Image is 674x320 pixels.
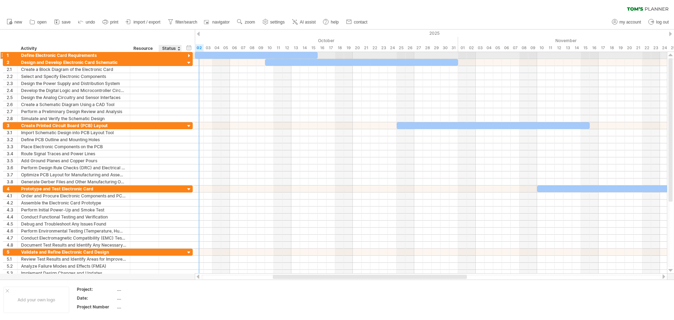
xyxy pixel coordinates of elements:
span: AI assist [300,20,316,25]
div: Add your own logo [4,287,69,313]
div: Friday, 14 November 2025 [572,44,581,52]
a: navigator [203,18,232,27]
div: 2.4 [7,87,17,94]
div: Sunday, 2 November 2025 [467,44,476,52]
div: Design the Power Supply and Distribution System [21,80,126,87]
div: 4.4 [7,214,17,220]
div: Review Test Results and Identify Areas for Improvement [21,256,126,262]
div: Monday, 3 November 2025 [476,44,484,52]
div: Friday, 10 October 2025 [265,44,274,52]
div: Perform Design Rule Checks (DRC) and Electrical Rule Checks (ERC) [21,164,126,171]
div: Thursday, 16 October 2025 [318,44,326,52]
div: Wednesday, 15 October 2025 [309,44,318,52]
div: Saturday, 8 November 2025 [520,44,528,52]
div: Perform Initial Power-Up and Smoke Test [21,207,126,213]
div: 3 [7,122,17,129]
div: Saturday, 25 October 2025 [397,44,405,52]
div: .... [117,295,176,301]
div: Sunday, 16 November 2025 [590,44,599,52]
div: Resource [133,45,155,52]
div: 4.3 [7,207,17,213]
div: Friday, 24 October 2025 [388,44,397,52]
div: 5.2 [7,263,17,269]
span: import / export [133,20,160,25]
div: 3.8 [7,178,17,185]
div: Saturday, 1 November 2025 [458,44,467,52]
div: Saturday, 22 November 2025 [642,44,651,52]
div: 4 [7,185,17,192]
span: new [14,20,22,25]
div: Implement Design Changes and Updates [21,270,126,276]
div: Conduct Functional Testing and Verification [21,214,126,220]
div: .... [117,286,176,292]
div: Monday, 27 October 2025 [414,44,423,52]
div: 2.7 [7,108,17,115]
div: Friday, 3 October 2025 [204,44,212,52]
div: 4.5 [7,221,17,227]
a: undo [76,18,97,27]
div: Thursday, 30 October 2025 [441,44,449,52]
div: Sunday, 23 November 2025 [651,44,660,52]
div: Sunday, 19 October 2025 [344,44,353,52]
div: Wednesday, 8 October 2025 [247,44,256,52]
div: 3.2 [7,136,17,143]
div: Sunday, 12 October 2025 [283,44,291,52]
span: help [331,20,339,25]
div: .... [117,304,176,310]
div: 4.7 [7,235,17,241]
div: Tuesday, 21 October 2025 [362,44,370,52]
div: Document Test Results and Identify Any Necessary Design Changes [21,242,126,248]
div: Saturday, 15 November 2025 [581,44,590,52]
div: Sunday, 9 November 2025 [528,44,537,52]
div: 3.5 [7,157,17,164]
a: save [52,18,73,27]
div: Perform a Preliminary Design Review and Analysis [21,108,126,115]
span: save [62,20,71,25]
div: Conduct Electromagnetic Compatibility (EMC) Testing [21,235,126,241]
div: Tuesday, 11 November 2025 [546,44,555,52]
div: Order and Procure Electronic Components and PCBs [21,192,126,199]
div: Create a Block Diagram of the Electronic Card [21,66,126,73]
div: 3.7 [7,171,17,178]
div: Sunday, 26 October 2025 [405,44,414,52]
a: import / export [124,18,163,27]
span: undo [86,20,95,25]
div: Saturday, 4 October 2025 [212,44,221,52]
a: contact [344,18,370,27]
div: 4.1 [7,192,17,199]
div: Tuesday, 7 October 2025 [239,44,247,52]
a: settings [261,18,287,27]
div: Create a Schematic Diagram Using a CAD Tool [21,101,126,108]
div: Saturday, 18 October 2025 [335,44,344,52]
div: Tuesday, 18 November 2025 [607,44,616,52]
div: Define PCB Outline and Mounting Holes [21,136,126,143]
div: 2.8 [7,115,17,122]
div: Select and Specify Electronic Components [21,73,126,80]
div: Design and Develop Electronic Card Schematic [21,59,126,66]
div: Monday, 13 October 2025 [291,44,300,52]
div: Define Electronic Card Requirements [21,52,126,59]
div: 2.2 [7,73,17,80]
div: 3.3 [7,143,17,150]
div: Saturday, 11 October 2025 [274,44,283,52]
div: Prototype and Test Electronic Card [21,185,126,192]
span: navigator [212,20,230,25]
div: 3.6 [7,164,17,171]
div: 2 [7,59,17,66]
div: 1 [7,52,17,59]
div: Thursday, 20 November 2025 [625,44,634,52]
div: Status [162,45,178,52]
div: Design the Analog Circuitry and Sensor Interfaces [21,94,126,101]
div: Activity [21,45,126,52]
div: Route Signal Traces and Power Lines [21,150,126,157]
a: help [321,18,341,27]
a: open [28,18,49,27]
div: Wednesday, 29 October 2025 [432,44,441,52]
div: Generate Gerber Files and Other Manufacturing Outputs [21,178,126,185]
div: 5.3 [7,270,17,276]
a: AI assist [290,18,318,27]
div: Project: [77,286,115,292]
div: Thursday, 23 October 2025 [379,44,388,52]
div: Tuesday, 14 October 2025 [300,44,309,52]
a: my account [610,18,643,27]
